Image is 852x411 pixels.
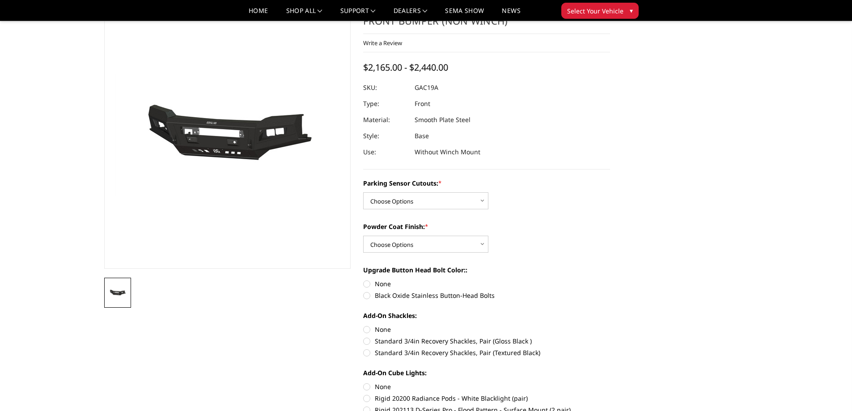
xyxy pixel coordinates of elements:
[415,144,480,160] dd: Without Winch Mount
[107,287,128,298] img: 2019-2021 Chevrolet 1500 - A2L Series - Base Front Bumper (Non Winch)
[363,96,408,112] dt: Type:
[249,8,268,21] a: Home
[363,279,610,288] label: None
[561,3,639,19] button: Select Your Vehicle
[363,128,408,144] dt: Style:
[363,291,610,300] label: Black Oxide Stainless Button-Head Bolts
[363,61,448,73] span: $2,165.00 - $2,440.00
[340,8,376,21] a: Support
[363,265,610,275] label: Upgrade Button Head Bolt Color::
[363,325,610,334] label: None
[363,178,610,188] label: Parking Sensor Cutouts:
[286,8,322,21] a: shop all
[363,368,610,377] label: Add-On Cube Lights:
[415,128,429,144] dd: Base
[415,112,471,128] dd: Smooth Plate Steel
[415,80,438,96] dd: GAC19A
[104,0,351,269] a: 2019-2021 Chevrolet 1500 - A2L Series - Base Front Bumper (Non Winch)
[394,8,428,21] a: Dealers
[502,8,520,21] a: News
[363,336,610,346] label: Standard 3/4in Recovery Shackles, Pair (Gloss Black )
[363,80,408,96] dt: SKU:
[363,382,610,391] label: None
[363,39,402,47] a: Write a Review
[363,311,610,320] label: Add-On Shackles:
[363,348,610,357] label: Standard 3/4in Recovery Shackles, Pair (Textured Black)
[363,144,408,160] dt: Use:
[363,394,610,403] label: Rigid 20200 Radiance Pods - White Blacklight (pair)
[567,6,623,16] span: Select Your Vehicle
[630,6,633,15] span: ▾
[445,8,484,21] a: SEMA Show
[415,96,430,112] dd: Front
[363,112,408,128] dt: Material:
[363,222,610,231] label: Powder Coat Finish:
